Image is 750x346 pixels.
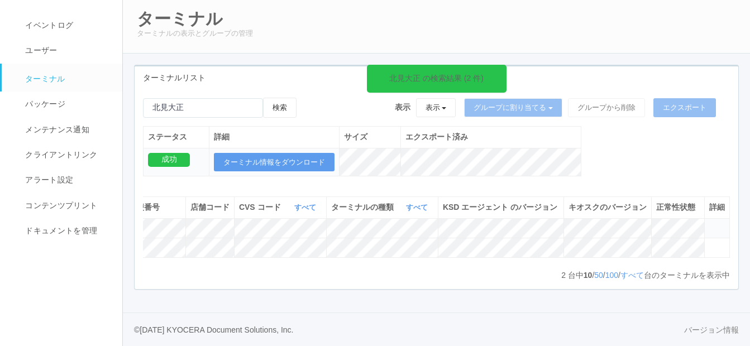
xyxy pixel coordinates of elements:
[148,153,190,167] div: 成功
[135,66,738,89] div: ターミナルリスト
[22,175,73,184] span: アラート設定
[653,98,716,117] button: エクスポート
[2,92,132,117] a: パッケージ
[2,218,132,243] a: ドキュメントを管理
[569,203,647,212] span: キオスクのバージョン
[214,153,335,172] button: ターミナル情報をダウンロード
[190,203,230,212] span: 店舗コード
[148,131,204,143] div: ステータス
[2,64,132,92] a: ターミナル
[561,271,568,280] span: 2
[22,99,65,108] span: パッケージ
[464,98,562,117] button: グループに割り当てる
[239,201,284,213] span: CVS コード
[416,98,456,117] button: 表示
[344,131,396,143] div: サイズ
[395,102,410,113] span: 表示
[294,203,319,212] a: すべて
[331,201,397,213] span: ターミナルの種類
[22,226,97,235] span: ドキュメントを管理
[2,167,132,193] a: アラート設定
[22,21,73,30] span: イベントログ
[2,142,132,167] a: クライアントリンク
[22,125,89,134] span: メンテナンス通知
[403,202,433,213] button: すべて
[2,193,132,218] a: コンテンツプリント
[656,203,695,212] span: 正常性状態
[620,271,644,280] a: すべて
[605,271,618,280] a: 100
[22,46,57,55] span: ユーザー
[594,271,603,280] a: 50
[22,150,97,159] span: クライアントリンク
[2,38,132,63] a: ユーザー
[561,270,730,281] p: 台中 / / / 台のターミナルを表示中
[263,98,297,118] button: 検索
[406,203,431,212] a: すべて
[584,271,593,280] span: 10
[22,74,65,83] span: ターミナル
[443,203,557,212] span: KSD エージェント のバージョン
[214,131,335,143] div: 詳細
[137,28,736,39] p: ターミナルの表示とグループの管理
[2,13,132,38] a: イベントログ
[568,98,645,117] button: グループから削除
[709,201,725,213] div: 詳細
[2,117,132,142] a: メンテナンス通知
[22,201,97,210] span: コンテンツプリント
[134,325,294,334] span: © [DATE] KYOCERA Document Solutions, Inc.
[389,73,484,84] div: 北見大正 の検索結果 (2 件)
[684,324,739,336] a: バージョン情報
[137,9,736,28] h2: ターミナル
[292,202,322,213] button: すべて
[405,131,576,143] div: エクスポート済み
